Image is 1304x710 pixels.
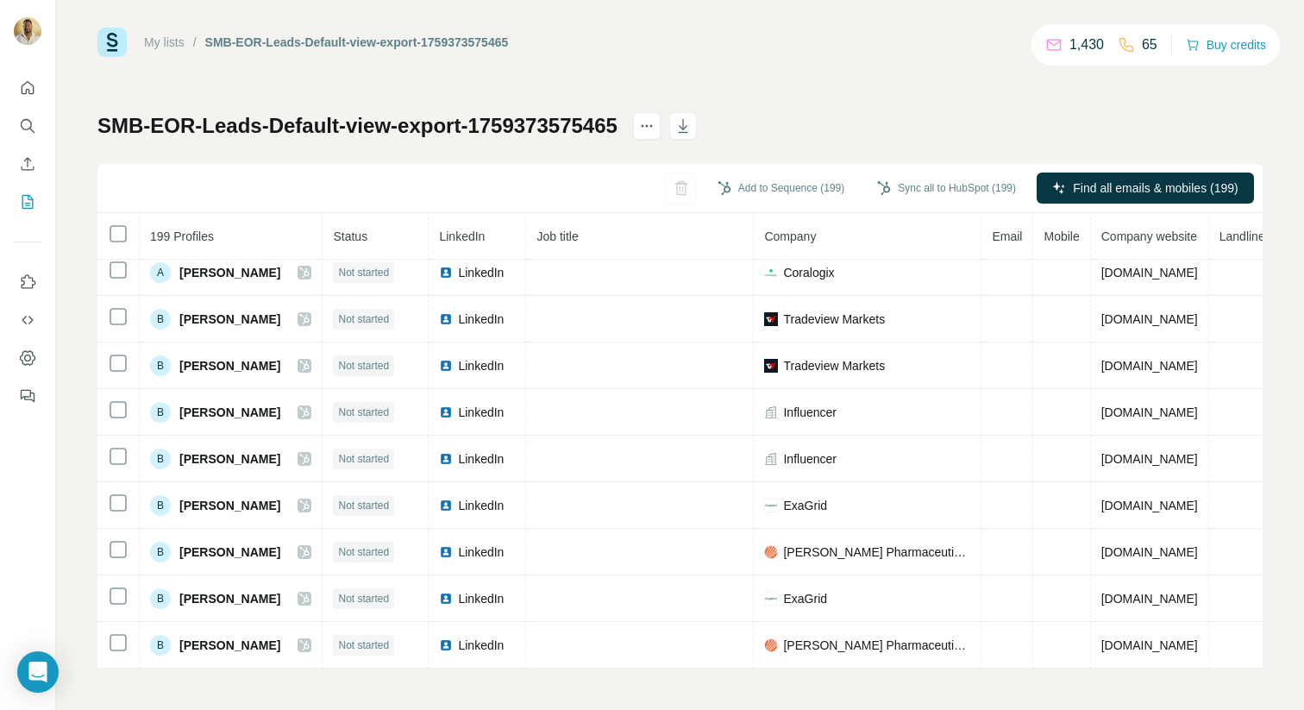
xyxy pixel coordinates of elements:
span: [DOMAIN_NAME] [1101,499,1198,512]
img: Avatar [14,17,41,45]
a: My lists [144,35,185,49]
span: LinkedIn [458,497,504,514]
button: Feedback [14,380,41,412]
span: Tradeview Markets [783,311,885,328]
span: [PERSON_NAME] [179,264,280,281]
span: Not started [338,638,389,653]
span: Job title [536,229,578,243]
span: LinkedIn [458,311,504,328]
div: B [150,402,171,423]
button: actions [633,112,661,140]
div: Open Intercom Messenger [17,651,59,693]
span: Find all emails & mobiles (199) [1073,179,1238,197]
div: B [150,309,171,330]
button: Use Surfe on LinkedIn [14,267,41,298]
span: Mobile [1044,229,1079,243]
span: [PERSON_NAME] Pharmaceuticals [783,543,970,561]
span: Not started [338,544,389,560]
span: [PERSON_NAME] [179,637,280,654]
span: LinkedIn [458,543,504,561]
span: Company website [1101,229,1197,243]
span: [DOMAIN_NAME] [1101,452,1198,466]
button: Find all emails & mobiles (199) [1037,173,1254,204]
h1: SMB-EOR-Leads-Default-view-export-1759373575465 [97,112,618,140]
span: ExaGrid [783,497,827,514]
button: Use Surfe API [14,305,41,336]
img: LinkedIn logo [439,592,453,606]
img: company-logo [764,638,778,652]
div: B [150,635,171,656]
span: [DOMAIN_NAME] [1101,592,1198,606]
button: My lists [14,186,41,217]
img: LinkedIn logo [439,312,453,326]
p: 1,430 [1069,35,1104,55]
span: [DOMAIN_NAME] [1101,638,1198,652]
span: [PERSON_NAME] [179,311,280,328]
img: LinkedIn logo [439,638,453,652]
span: Status [333,229,367,243]
span: LinkedIn [458,357,504,374]
p: 65 [1142,35,1157,55]
span: Coralogix [783,264,834,281]
button: Dashboard [14,342,41,374]
img: LinkedIn logo [439,405,453,419]
div: B [150,449,171,469]
img: company-logo [764,592,778,606]
span: 199 Profiles [150,229,214,243]
img: LinkedIn logo [439,359,453,373]
button: Add to Sequence (199) [705,175,856,201]
span: [DOMAIN_NAME] [1101,359,1198,373]
span: [PERSON_NAME] [179,404,280,421]
span: [PERSON_NAME] Pharmaceuticals [783,637,970,654]
span: [DOMAIN_NAME] [1101,545,1198,559]
span: [PERSON_NAME] [179,590,280,607]
span: Not started [338,405,389,420]
img: company-logo [764,266,778,280]
span: [PERSON_NAME] [179,497,280,514]
span: Landline [1219,229,1265,243]
li: / [193,34,197,51]
img: LinkedIn logo [439,499,453,512]
span: Influencer [783,404,836,421]
span: Not started [338,591,389,606]
img: LinkedIn logo [439,266,453,280]
span: Not started [338,498,389,513]
span: ExaGrid [783,590,827,607]
span: Not started [338,358,389,374]
div: B [150,542,171,562]
button: Buy credits [1186,33,1266,57]
span: [PERSON_NAME] [179,543,280,561]
span: Email [992,229,1022,243]
span: LinkedIn [458,590,504,607]
span: LinkedIn [458,450,504,468]
img: Surfe Logo [97,28,127,57]
span: Not started [338,265,389,280]
span: Influencer [783,450,836,468]
button: Enrich CSV [14,148,41,179]
span: LinkedIn [458,637,504,654]
img: company-logo [764,312,778,326]
span: [DOMAIN_NAME] [1101,266,1198,280]
div: B [150,355,171,376]
img: LinkedIn logo [439,452,453,466]
span: [DOMAIN_NAME] [1101,405,1198,419]
span: [PERSON_NAME] [179,450,280,468]
span: LinkedIn [458,264,504,281]
span: [DOMAIN_NAME] [1101,312,1198,326]
button: Sync all to HubSpot (199) [865,175,1028,201]
div: A [150,262,171,283]
span: Not started [338,451,389,467]
span: Company [764,229,816,243]
div: B [150,588,171,609]
button: Search [14,110,41,141]
img: company-logo [764,545,778,559]
span: LinkedIn [439,229,485,243]
img: LinkedIn logo [439,545,453,559]
img: company-logo [764,499,778,512]
span: Tradeview Markets [783,357,885,374]
span: [PERSON_NAME] [179,357,280,374]
span: LinkedIn [458,404,504,421]
img: company-logo [764,359,778,373]
div: SMB-EOR-Leads-Default-view-export-1759373575465 [205,34,509,51]
button: Quick start [14,72,41,104]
